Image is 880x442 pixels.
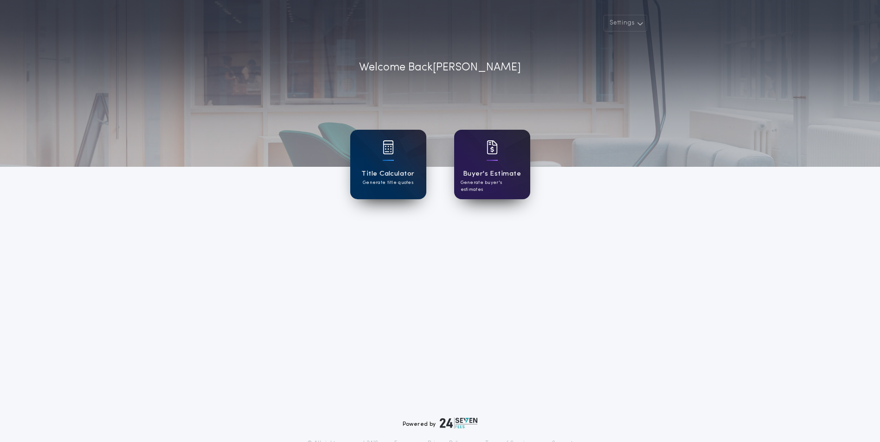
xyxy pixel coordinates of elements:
[461,179,524,193] p: Generate buyer's estimates
[440,417,478,429] img: logo
[403,417,478,429] div: Powered by
[350,130,426,199] a: card iconTitle CalculatorGenerate title quotes
[361,169,414,179] h1: Title Calculator
[359,59,521,76] p: Welcome Back [PERSON_NAME]
[604,15,647,32] button: Settings
[463,169,521,179] h1: Buyer's Estimate
[454,130,530,199] a: card iconBuyer's EstimateGenerate buyer's estimates
[383,140,394,154] img: card icon
[363,179,413,186] p: Generate title quotes
[487,140,498,154] img: card icon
